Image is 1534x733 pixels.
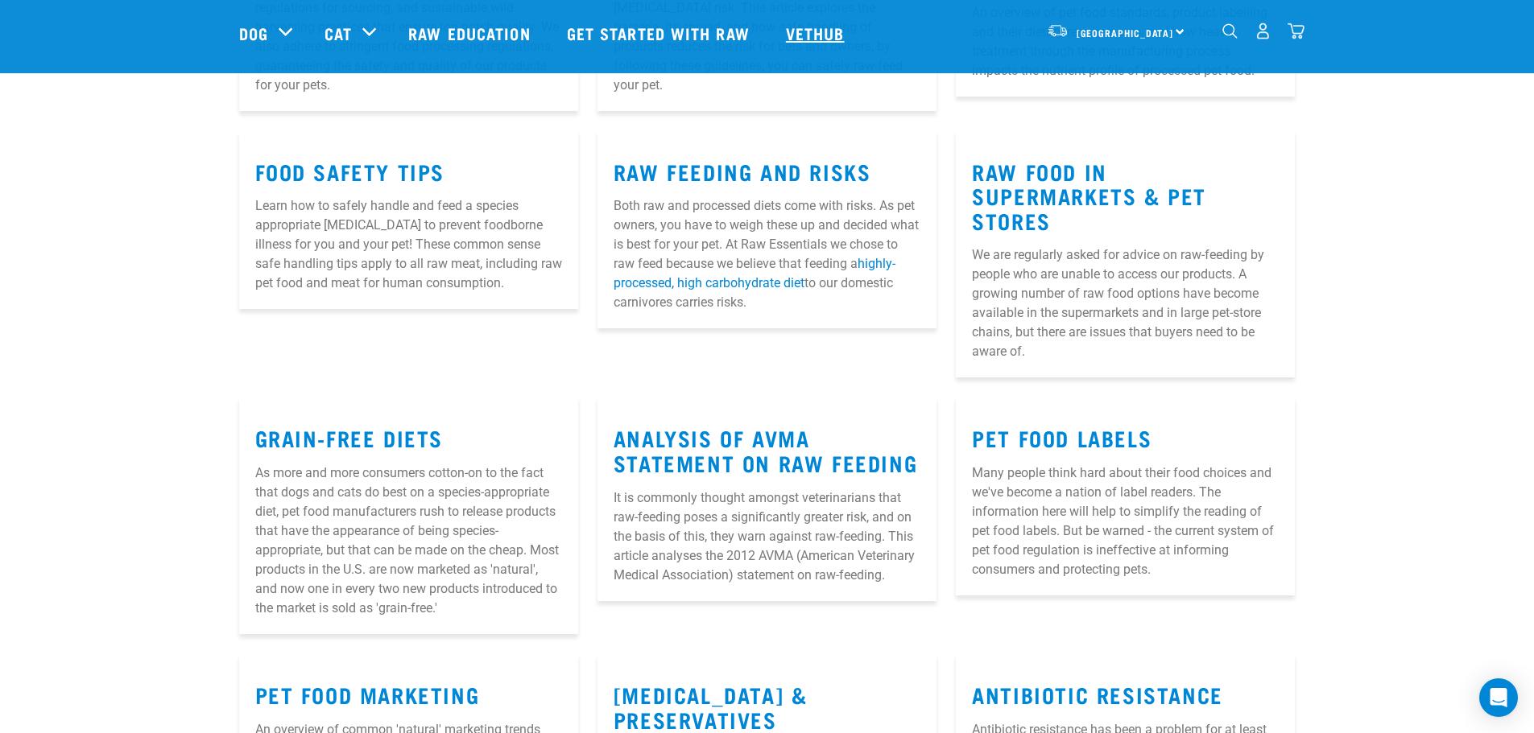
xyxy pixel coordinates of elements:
[972,463,1279,579] p: Many people think hard about their food choices and we've become a nation of label readers. The i...
[392,1,550,65] a: Raw Education
[614,431,917,468] a: Analysis of AVMA Statement on Raw Feeding
[614,688,808,725] a: [MEDICAL_DATA] & Preservatives
[972,165,1206,226] a: Raw Food in Supermarkets & Pet Stores
[255,196,562,293] p: Learn how to safely handle and feed a species appropriate [MEDICAL_DATA] to prevent foodborne ill...
[614,196,920,312] p: Both raw and processed diets come with risks. As pet owners, you have to weigh these up and decid...
[1077,30,1174,35] span: [GEOGRAPHIC_DATA]
[614,488,920,585] p: It is commonly thought amongst veterinarians that raw-feeding poses a significantly greater risk,...
[1255,23,1271,39] img: user.png
[770,1,865,65] a: Vethub
[1222,23,1238,39] img: home-icon-1@2x.png
[614,165,871,177] a: Raw Feeding and Risks
[255,165,445,177] a: Food Safety Tips
[614,256,895,290] a: highly-processed, high carbohydrate diet
[972,245,1279,361] p: We are regularly asked for advice on raw-feeding by people who are unable to access our products....
[325,21,352,45] a: Cat
[551,1,770,65] a: Get started with Raw
[255,688,480,700] a: Pet Food Marketing
[1479,678,1518,717] div: Open Intercom Messenger
[972,688,1223,700] a: Antibiotic Resistance
[972,431,1152,443] a: Pet Food Labels
[255,463,562,618] p: As more and more consumers cotton-on to the fact that dogs and cats do best on a species-appropri...
[239,21,268,45] a: Dog
[255,431,444,443] a: Grain-Free Diets
[1288,23,1305,39] img: home-icon@2x.png
[1047,23,1069,38] img: van-moving.png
